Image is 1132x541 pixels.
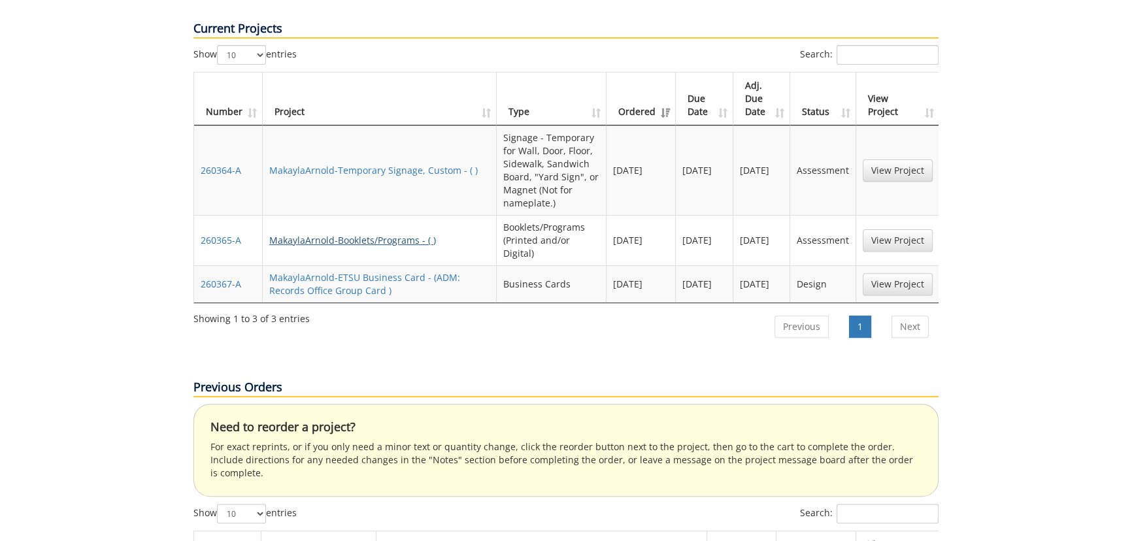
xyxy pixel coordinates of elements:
[800,45,939,65] label: Search:
[193,504,297,523] label: Show entries
[863,159,933,182] a: View Project
[269,234,436,246] a: MakaylaArnold-Booklets/Programs - ( )
[607,73,676,125] th: Ordered: activate to sort column ascending
[269,271,460,297] a: MakaylaArnold-ETSU Business Card - (ADM: Records Office Group Card )
[790,125,856,215] td: Assessment
[201,278,241,290] a: 260367-A
[733,265,790,303] td: [DATE]
[193,45,297,65] label: Show entries
[497,125,607,215] td: Signage - Temporary for Wall, Door, Floor, Sidewalk, Sandwich Board, "Yard Sign", or Magnet (Not ...
[863,229,933,252] a: View Project
[217,504,266,523] select: Showentries
[676,125,733,215] td: [DATE]
[497,265,607,303] td: Business Cards
[497,215,607,265] td: Booklets/Programs (Printed and/or Digital)
[790,215,856,265] td: Assessment
[210,440,922,480] p: For exact reprints, or if you only need a minor text or quantity change, click the reorder button...
[733,73,790,125] th: Adj. Due Date: activate to sort column ascending
[863,273,933,295] a: View Project
[193,20,939,39] p: Current Projects
[733,125,790,215] td: [DATE]
[800,504,939,523] label: Search:
[194,73,263,125] th: Number: activate to sort column ascending
[607,265,676,303] td: [DATE]
[193,307,310,325] div: Showing 1 to 3 of 3 entries
[733,215,790,265] td: [DATE]
[269,164,478,176] a: MakaylaArnold-Temporary Signage, Custom - ( )
[891,316,929,338] a: Next
[856,73,939,125] th: View Project: activate to sort column ascending
[607,125,676,215] td: [DATE]
[263,73,497,125] th: Project: activate to sort column ascending
[201,164,241,176] a: 260364-A
[790,265,856,303] td: Design
[497,73,607,125] th: Type: activate to sort column ascending
[210,421,922,434] h4: Need to reorder a project?
[676,73,733,125] th: Due Date: activate to sort column ascending
[849,316,871,338] a: 1
[201,234,241,246] a: 260365-A
[790,73,856,125] th: Status: activate to sort column ascending
[676,215,733,265] td: [DATE]
[217,45,266,65] select: Showentries
[607,215,676,265] td: [DATE]
[837,504,939,523] input: Search:
[676,265,733,303] td: [DATE]
[774,316,829,338] a: Previous
[193,379,939,397] p: Previous Orders
[837,45,939,65] input: Search:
